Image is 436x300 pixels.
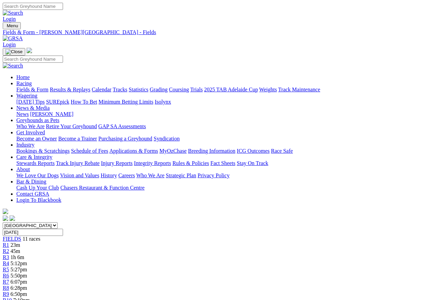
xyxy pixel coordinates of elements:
[3,279,9,285] a: R7
[188,148,235,154] a: Breeding Information
[50,87,90,92] a: Results & Replays
[16,172,433,179] div: About
[3,267,9,272] a: R5
[109,148,158,154] a: Applications & Forms
[11,242,20,248] span: 23m
[92,87,111,92] a: Calendar
[136,172,165,178] a: Who We Are
[172,160,209,166] a: Rules & Policies
[3,285,9,291] a: R8
[11,273,27,279] span: 5:50pm
[16,191,49,197] a: Contact GRSA
[98,123,146,129] a: GAP SA Assessments
[16,87,48,92] a: Fields & Form
[3,242,9,248] a: R1
[3,229,63,236] input: Select date
[237,148,269,154] a: ICG Outcomes
[16,105,50,111] a: News & Media
[16,148,433,154] div: Industry
[60,172,99,178] a: Vision and Values
[166,172,196,178] a: Strategic Plan
[198,172,230,178] a: Privacy Policy
[11,291,27,297] span: 6:50pm
[169,87,189,92] a: Coursing
[3,254,9,260] a: R3
[3,48,25,56] button: Toggle navigation
[134,160,171,166] a: Integrity Reports
[3,16,16,22] a: Login
[11,279,27,285] span: 6:07pm
[16,111,433,117] div: News & Media
[16,185,433,191] div: Bar & Dining
[3,42,16,47] a: Login
[271,148,293,154] a: Race Safe
[71,99,97,105] a: How To Bet
[71,148,108,154] a: Schedule of Fees
[3,29,433,35] a: Fields & Form - [PERSON_NAME][GEOGRAPHIC_DATA] - Fields
[3,273,9,279] a: R6
[16,123,433,130] div: Greyhounds as Pets
[155,99,171,105] a: Isolynx
[16,80,32,86] a: Racing
[3,35,23,42] img: GRSA
[259,87,277,92] a: Weights
[16,166,30,172] a: About
[16,160,54,166] a: Stewards Reports
[3,3,63,10] input: Search
[16,111,29,117] a: News
[150,87,168,92] a: Grading
[16,179,46,184] a: Bar & Dining
[16,154,52,160] a: Care & Integrity
[3,22,21,29] button: Toggle navigation
[46,99,69,105] a: SUREpick
[3,10,23,16] img: Search
[27,48,32,53] img: logo-grsa-white.png
[278,87,320,92] a: Track Maintenance
[16,185,59,191] a: Cash Up Your Club
[16,87,433,93] div: Racing
[16,136,433,142] div: Get Involved
[118,172,135,178] a: Careers
[129,87,149,92] a: Statistics
[190,87,203,92] a: Trials
[101,160,133,166] a: Injury Reports
[204,87,258,92] a: 2025 TAB Adelaide Cup
[11,267,27,272] span: 5:27pm
[16,172,59,178] a: We Love Our Dogs
[3,236,21,242] a: FIELDS
[98,136,152,141] a: Purchasing a Greyhound
[11,285,27,291] span: 6:28pm
[16,130,45,135] a: Get Involved
[100,172,117,178] a: History
[11,248,20,254] span: 45m
[10,215,15,221] img: twitter.svg
[60,185,144,191] a: Chasers Restaurant & Function Centre
[3,291,9,297] a: R9
[98,99,153,105] a: Minimum Betting Limits
[16,117,59,123] a: Greyhounds as Pets
[3,56,63,63] input: Search
[237,160,268,166] a: Stay On Track
[3,209,8,214] img: logo-grsa-white.png
[58,136,97,141] a: Become a Trainer
[211,160,235,166] a: Fact Sheets
[16,99,433,105] div: Wagering
[3,215,8,221] img: facebook.svg
[7,23,18,28] span: Menu
[11,260,27,266] span: 5:12pm
[159,148,187,154] a: MyOzChase
[16,93,37,99] a: Wagering
[16,142,34,148] a: Industry
[3,260,9,266] a: R4
[3,248,9,254] a: R2
[16,123,45,129] a: Who We Are
[16,148,69,154] a: Bookings & Scratchings
[113,87,127,92] a: Tracks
